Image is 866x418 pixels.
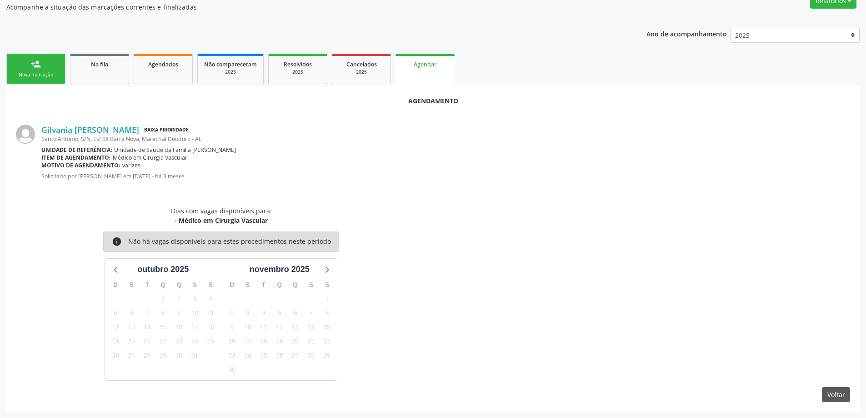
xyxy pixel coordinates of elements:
[289,307,302,319] span: quinta-feira, 6 de novembro de 2025
[273,349,286,362] span: quarta-feira, 26 de novembro de 2025
[125,307,138,319] span: segunda-feira, 6 de outubro de 2025
[289,321,302,334] span: quinta-feira, 13 de novembro de 2025
[273,321,286,334] span: quarta-feira, 12 de novembro de 2025
[225,363,238,376] span: domingo, 30 de novembro de 2025
[13,71,59,78] div: Nova marcação
[224,278,240,292] div: D
[113,154,187,161] span: Médico em Cirurgia Vascular
[109,307,122,319] span: domingo, 5 de outubro de 2025
[16,96,850,106] div: Agendamento
[188,335,201,348] span: sexta-feira, 24 de outubro de 2025
[125,321,138,334] span: segunda-feira, 13 de outubro de 2025
[204,292,217,305] span: sábado, 4 de outubro de 2025
[157,349,170,362] span: quarta-feira, 29 de outubro de 2025
[305,349,317,362] span: sexta-feira, 28 de novembro de 2025
[141,349,154,362] span: terça-feira, 28 de outubro de 2025
[41,125,139,135] a: Gilvania [PERSON_NAME]
[203,278,219,292] div: S
[225,321,238,334] span: domingo, 9 de novembro de 2025
[157,307,170,319] span: quarta-feira, 8 de outubro de 2025
[303,278,319,292] div: S
[225,349,238,362] span: domingo, 23 de novembro de 2025
[108,278,124,292] div: D
[305,307,317,319] span: sexta-feira, 7 de novembro de 2025
[273,335,286,348] span: quarta-feira, 19 de novembro de 2025
[188,349,201,362] span: sexta-feira, 31 de outubro de 2025
[414,60,436,68] span: Agendar
[173,335,185,348] span: quinta-feira, 23 de outubro de 2025
[246,263,313,276] div: novembro 2025
[109,335,122,348] span: domingo, 19 de outubro de 2025
[141,307,154,319] span: terça-feira, 7 de outubro de 2025
[141,335,154,348] span: terça-feira, 21 de outubro de 2025
[320,321,333,334] span: sábado, 15 de novembro de 2025
[255,278,271,292] div: T
[188,292,201,305] span: sexta-feira, 3 de outubro de 2025
[241,335,254,348] span: segunda-feira, 17 de novembro de 2025
[187,278,203,292] div: S
[41,154,111,161] b: Item de agendamento:
[240,278,256,292] div: S
[109,321,122,334] span: domingo, 12 de outubro de 2025
[134,263,192,276] div: outubro 2025
[257,321,270,334] span: terça-feira, 11 de novembro de 2025
[16,125,35,144] img: img
[173,349,185,362] span: quinta-feira, 30 de outubro de 2025
[346,60,377,68] span: Cancelados
[225,335,238,348] span: domingo, 16 de novembro de 2025
[124,278,140,292] div: S
[112,237,122,247] i: info
[204,60,257,68] span: Não compareceram
[173,307,185,319] span: quinta-feira, 9 de outubro de 2025
[319,278,335,292] div: S
[41,135,850,143] div: Santo Antonio, S/N, Esf 08 Barra Nova, Marechal Deodoro - AL
[204,69,257,76] div: 2025
[257,349,270,362] span: terça-feira, 25 de novembro de 2025
[305,335,317,348] span: sexta-feira, 21 de novembro de 2025
[109,349,122,362] span: domingo, 26 de outubro de 2025
[320,292,333,305] span: sábado, 1 de novembro de 2025
[41,146,112,154] b: Unidade de referência:
[171,278,187,292] div: Q
[188,321,201,334] span: sexta-feira, 17 de outubro de 2025
[157,292,170,305] span: quarta-feira, 1 de outubro de 2025
[241,349,254,362] span: segunda-feira, 24 de novembro de 2025
[204,307,217,319] span: sábado, 11 de outubro de 2025
[305,321,317,334] span: sexta-feira, 14 de novembro de 2025
[271,278,287,292] div: Q
[339,69,384,76] div: 2025
[122,161,140,169] span: varizes
[31,59,41,69] div: person_add
[204,335,217,348] span: sábado, 25 de outubro de 2025
[157,321,170,334] span: quarta-feira, 15 de outubro de 2025
[91,60,108,68] span: Na fila
[142,125,190,135] span: Baixa Prioridade
[125,335,138,348] span: segunda-feira, 20 de outubro de 2025
[320,335,333,348] span: sábado, 22 de novembro de 2025
[289,335,302,348] span: quinta-feira, 20 de novembro de 2025
[171,216,272,225] div: - Médico em Cirurgia Vascular
[320,307,333,319] span: sábado, 8 de novembro de 2025
[139,278,155,292] div: T
[148,60,178,68] span: Agendados
[225,307,238,319] span: domingo, 2 de novembro de 2025
[114,146,236,154] span: Unidade de Saude da Familia [PERSON_NAME]
[188,307,201,319] span: sexta-feira, 10 de outubro de 2025
[171,206,272,225] div: Dias com vagas disponíveis para:
[204,321,217,334] span: sábado, 18 de outubro de 2025
[155,278,171,292] div: Q
[128,237,331,247] div: Não há vagas disponíveis para estes procedimentos neste período
[41,161,120,169] b: Motivo de agendamento:
[157,335,170,348] span: quarta-feira, 22 de outubro de 2025
[141,321,154,334] span: terça-feira, 14 de outubro de 2025
[646,28,727,39] p: Ano de acompanhamento
[284,60,312,68] span: Resolvidos
[320,349,333,362] span: sábado, 29 de novembro de 2025
[241,321,254,334] span: segunda-feira, 10 de novembro de 2025
[241,307,254,319] span: segunda-feira, 3 de novembro de 2025
[289,349,302,362] span: quinta-feira, 27 de novembro de 2025
[41,172,850,180] p: Solicitado por [PERSON_NAME] em [DATE] - há 3 meses
[6,2,604,12] p: Acompanhe a situação das marcações correntes e finalizadas
[275,69,320,76] div: 2025
[287,278,303,292] div: Q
